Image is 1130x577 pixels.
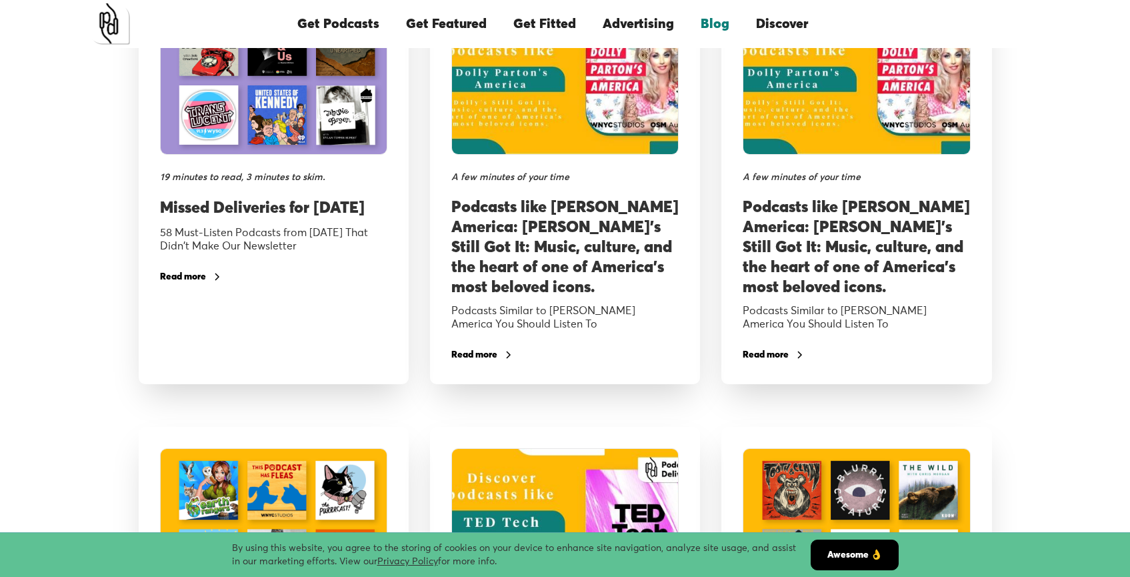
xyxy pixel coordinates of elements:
div: A few minutes of your time [743,171,970,184]
div: Read more [451,350,497,360]
h3: Podcasts like [PERSON_NAME] America: [PERSON_NAME]'s Still Got It: Music, culture, and the heart ... [743,197,970,298]
a: Blog [687,1,743,47]
a: Get Podcasts [284,1,393,47]
a: Get Featured [393,1,500,47]
div: Podcasts Similar to [PERSON_NAME] America You Should Listen To [451,304,679,331]
h3: Podcasts like [PERSON_NAME] America: [PERSON_NAME]'s Still Got It: Music, culture, and the heart ... [451,197,679,298]
div: Read more [743,350,789,360]
a: Privacy Policy [377,557,438,566]
div: 19 minutes to read, 3 minutes to skim. [160,171,387,184]
a: home [89,3,130,45]
div: Podcasts Similar to [PERSON_NAME] America You Should Listen To [743,304,970,331]
a: Awesome 👌 [811,540,899,570]
a: Get Fitted [500,1,589,47]
div: Read more [160,272,206,281]
div: 58 Must-Listen Podcasts from [DATE] That Didn't Make Our Newsletter [160,226,387,253]
a: 19 minutes to read, 3 minutes to skim.Missed Deliveries for [DATE]58 Must-Listen Podcasts from [D... [160,4,387,285]
a: Discover [743,1,821,47]
div: By using this website, you agree to the storing of cookies on your device to enhance site navigat... [232,542,811,568]
a: Advertising [589,1,687,47]
h3: Missed Deliveries for [DATE] [160,197,387,220]
div: A few minutes of your time [451,171,679,184]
